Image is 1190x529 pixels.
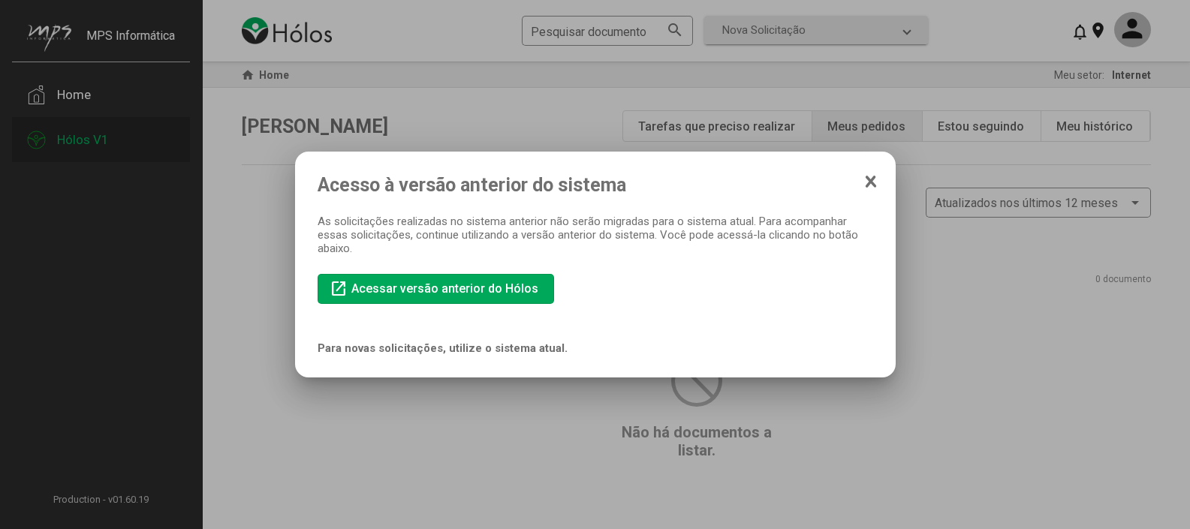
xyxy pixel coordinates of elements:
mat-icon: open_in_new [330,280,348,298]
div: As solicitações realizadas no sistema anterior não serão migradas para o sistema atual. Para acom... [318,215,873,255]
span: Acessar versão anterior do Hólos [351,281,538,296]
span: Acesso à versão anterior do sistema [318,174,873,196]
button: Acessar versão anterior do Hólos [318,274,554,304]
b: Para novas solicitações, utilize o sistema atual. [318,341,568,355]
